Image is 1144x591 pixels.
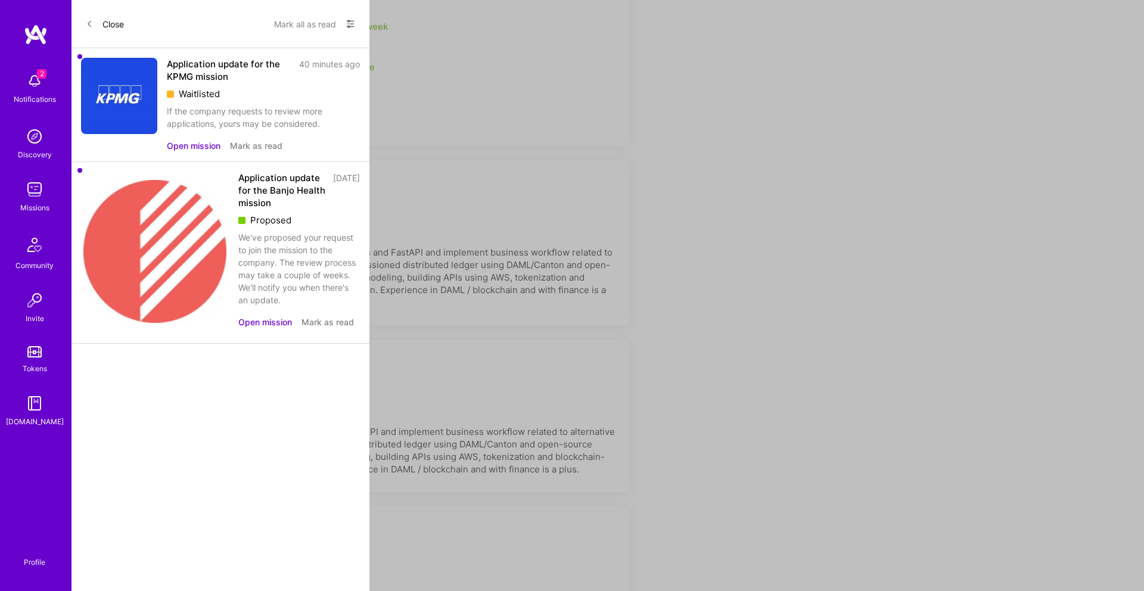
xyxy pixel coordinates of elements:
[37,69,46,79] span: 2
[6,415,64,428] div: [DOMAIN_NAME]
[27,346,42,357] img: tokens
[23,125,46,148] img: discovery
[23,288,46,312] img: Invite
[274,14,336,33] button: Mark all as read
[301,316,354,328] button: Mark as read
[167,58,292,83] div: Application update for the KPMG mission
[15,259,54,272] div: Community
[20,231,49,259] img: Community
[299,58,360,83] div: 40 minutes ago
[81,58,157,134] img: Company Logo
[24,24,48,45] img: logo
[81,172,229,334] img: Company Logo
[167,105,360,130] div: If the company requests to review more applications, yours may be considered.
[14,93,56,105] div: Notifications
[24,556,45,567] div: Profile
[20,201,49,214] div: Missions
[238,231,360,306] div: We've proposed your request to join the mission to the company. The review process may take a cou...
[86,14,124,33] button: Close
[238,214,360,226] div: Proposed
[167,88,360,100] div: Waitlisted
[167,139,220,152] button: Open mission
[333,172,360,209] div: [DATE]
[23,362,47,375] div: Tokens
[20,543,49,567] a: Profile
[26,312,44,325] div: Invite
[23,178,46,201] img: teamwork
[238,172,326,209] div: Application update for the Banjo Health mission
[238,316,292,328] button: Open mission
[23,69,46,93] img: bell
[230,139,282,152] button: Mark as read
[23,391,46,415] img: guide book
[18,148,52,161] div: Discovery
